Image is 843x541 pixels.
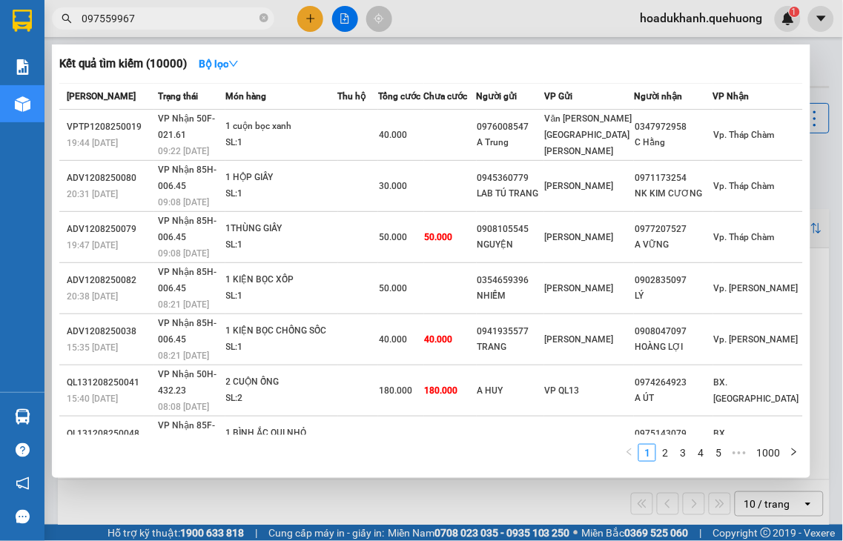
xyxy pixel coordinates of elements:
div: NK KIM CƯƠNG [635,186,713,202]
div: VPTP1208250019 [67,119,153,135]
button: Bộ lọcdown [187,52,251,76]
span: ••• [727,444,751,462]
input: Tìm tên, số ĐT hoặc mã đơn [82,10,257,27]
div: TRANG [477,339,543,355]
span: left [625,448,634,457]
div: 0971173254 [635,170,713,186]
span: 40.000 [379,130,407,140]
div: 0902835097 [635,273,713,288]
div: 0975143079 [635,426,713,442]
li: 3 [674,444,692,462]
img: logo-vxr [13,10,32,32]
span: Món hàng [225,91,266,102]
div: SL: 1 [226,135,337,151]
button: left [621,444,638,462]
div: A VỮNG [635,237,713,253]
div: SL: 1 [226,288,337,305]
span: Thu hộ [338,91,366,102]
div: SL: 1 [226,186,337,202]
span: VP Gửi [544,91,572,102]
div: A Trung [477,135,543,150]
span: VP Nhận 85H-006.45 [158,216,216,242]
span: 09:08 [DATE] [158,197,209,208]
span: 50.000 [425,232,453,242]
li: Next Page [785,444,803,462]
span: 15:40 [DATE] [67,394,118,404]
div: 1 KIỆN BỌC CHỐNG SỐC [226,323,337,339]
div: SL: 1 [226,237,337,253]
span: Trạng thái [158,91,198,102]
div: QL131208250041 [67,375,153,391]
li: Previous Page [621,444,638,462]
div: 0354659396 [477,273,543,288]
span: 40.000 [379,334,407,345]
span: Vp. Tháp Chàm [714,181,775,191]
span: [PERSON_NAME] [545,232,614,242]
span: 08:08 [DATE] [158,402,209,412]
li: 4 [692,444,710,462]
a: 1 [639,445,655,461]
div: SL: 2 [226,391,337,407]
div: 1 BÌNH ẮC QUI NHỎ [226,425,337,442]
span: VP Nhận 85H-006.45 [158,318,216,345]
li: 2 [656,444,674,462]
span: 08:21 [DATE] [158,299,209,310]
span: 50.000 [379,232,407,242]
span: 08:21 [DATE] [158,351,209,361]
span: BX. [GEOGRAPHIC_DATA] [714,377,799,404]
span: close-circle [259,13,268,22]
div: HOÀNG LỢI [635,339,713,355]
span: 15:35 [DATE] [67,342,118,353]
div: 0977207527 [635,222,713,237]
span: 50.000 [379,283,407,293]
span: VP QL13 [545,385,580,396]
span: notification [16,477,30,491]
span: 180.000 [379,385,412,396]
div: 0941935577 [477,324,543,339]
li: 5 [710,444,727,462]
span: down [228,59,239,69]
li: 1000 [751,444,785,462]
span: 20:31 [DATE] [67,189,118,199]
a: 2 [657,445,673,461]
div: 1 KIỆN BỌC XỐP [226,272,337,288]
span: 09:08 [DATE] [158,248,209,259]
div: 1 cuộn bọc xanh [226,119,337,135]
span: Vp. Tháp Chàm [714,130,775,140]
div: ADV1208250082 [67,273,153,288]
strong: Bộ lọc [199,58,239,70]
span: 20:38 [DATE] [67,291,118,302]
div: ADV1208250080 [67,170,153,186]
div: SL: 1 [226,339,337,356]
span: 09:22 [DATE] [158,146,209,156]
div: NHIỄM [477,288,543,304]
div: A HUY [477,383,543,399]
span: Người gửi [477,91,518,102]
div: 2 CUỘN ỐNG [226,374,337,391]
div: ADV1208250079 [67,222,153,237]
div: 0908047097 [635,324,713,339]
span: Tổng cước [378,91,420,102]
div: LÝ [635,288,713,304]
div: ADV1208250038 [67,324,153,339]
span: close-circle [259,12,268,26]
span: VP Nhận 85H-006.45 [158,267,216,293]
a: 5 [710,445,727,461]
span: search [62,13,72,24]
span: [PERSON_NAME] [545,334,614,345]
span: question-circle [16,443,30,457]
span: 30.000 [379,181,407,191]
div: 1 HỘP GIẤY [226,170,337,186]
div: QL131208250048 [67,426,153,442]
span: VP Nhận 85F-000.30 [158,420,215,447]
img: solution-icon [15,59,30,75]
span: Vp. [PERSON_NAME] [714,283,799,293]
div: 0347972958 [635,119,713,135]
a: 4 [692,445,709,461]
span: Văn [PERSON_NAME][GEOGRAPHIC_DATA][PERSON_NAME] [545,113,632,156]
span: VP Nhận 50H-432.23 [158,369,216,396]
div: LÀNH [477,434,543,450]
div: 0976008547 [477,119,543,135]
div: 0908105545 [477,222,543,237]
span: message [16,510,30,524]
